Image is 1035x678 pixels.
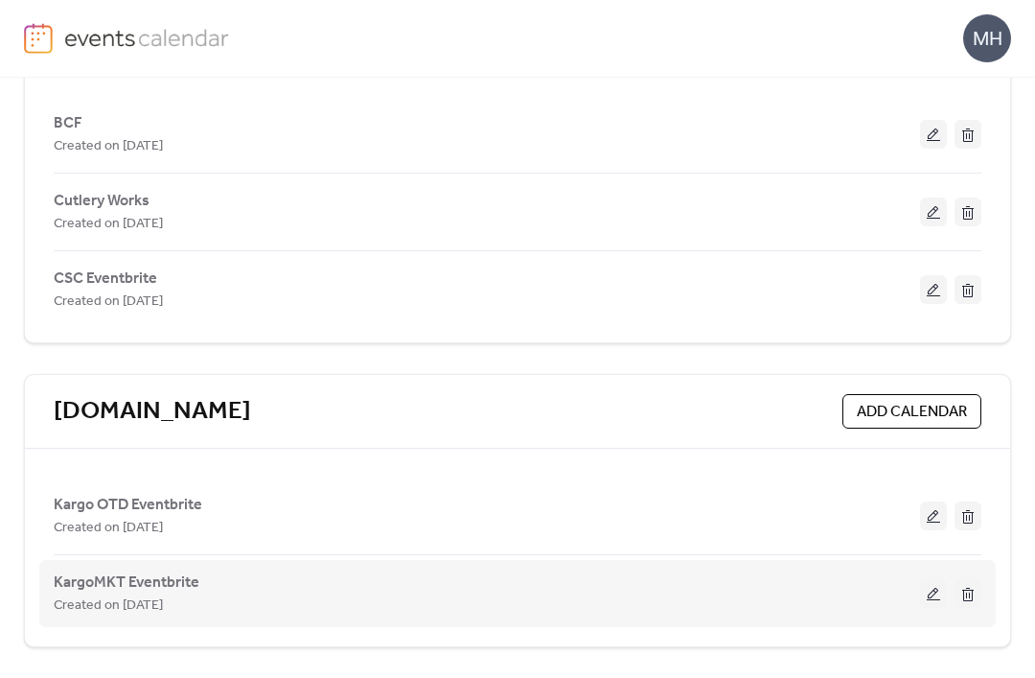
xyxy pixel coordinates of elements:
[54,196,149,206] a: Cutlery Works
[54,577,199,588] a: KargoMKT Eventbrite
[842,394,981,429] button: ADD CALENDAR
[54,517,163,540] span: Created on [DATE]
[64,23,230,52] img: logo-type
[54,595,163,618] span: Created on [DATE]
[54,268,157,291] span: CSC Eventbrite
[54,118,82,129] a: BCF
[54,291,163,314] span: Created on [DATE]
[54,190,149,213] span: Cutlery Works
[54,112,82,135] span: BCF
[54,572,199,595] span: KargoMKT Eventbrite
[54,135,163,158] span: Created on [DATE]
[54,494,202,517] span: Kargo OTD Eventbrite
[963,14,1011,62] div: MH
[54,213,163,236] span: Created on [DATE]
[24,23,53,54] img: logo
[857,401,967,424] span: ADD CALENDAR
[54,273,157,284] a: CSC Eventbrite
[54,500,202,510] a: Kargo OTD Eventbrite
[54,396,251,428] a: [DOMAIN_NAME]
